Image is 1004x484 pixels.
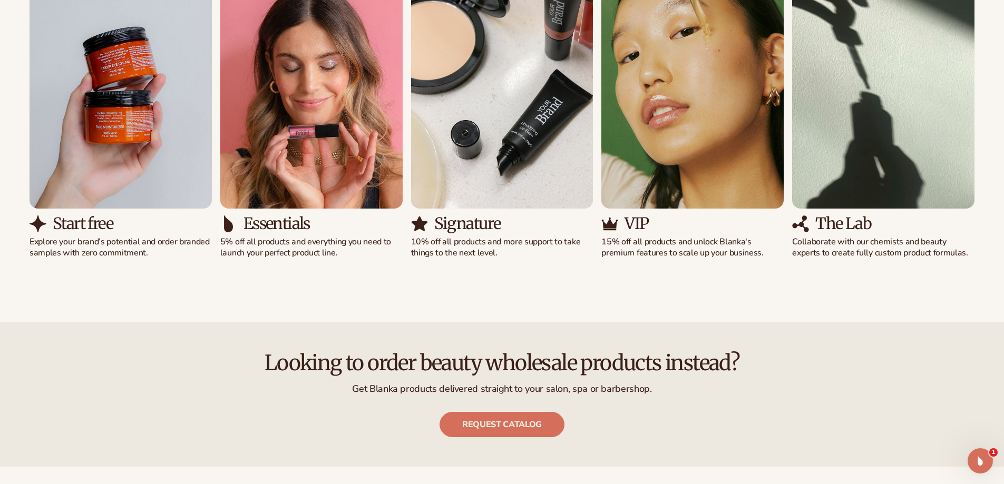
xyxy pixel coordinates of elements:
h3: The Lab [815,215,871,232]
p: Get Blanka products delivered straight to your salon, spa or barbershop. [30,383,974,395]
img: Shopify Image 8 [220,215,237,232]
iframe: Intercom live chat [968,448,993,473]
h3: Essentials [243,215,310,232]
p: Explore your brand’s potential and order branded samples with zero commitment. [30,236,212,259]
h2: Looking to order beauty wholesale products instead? [30,351,974,374]
h3: Start free [53,215,113,232]
a: Request catalog [440,412,564,437]
img: Shopify Image 12 [601,215,618,232]
p: 5% off all products and everything you need to launch your perfect product line. [220,236,403,259]
img: Shopify Image 10 [411,215,428,232]
img: Shopify Image 14 [792,215,809,232]
h3: Signature [434,215,501,232]
p: 15% off all products and unlock Blanka's premium features to scale up your business. [601,236,784,259]
img: Shopify Image 6 [30,215,46,232]
p: 10% off all products and more support to take things to the next level. [411,236,593,259]
span: 1 [989,448,998,457]
h3: VIP [625,215,648,232]
p: Collaborate with our chemists and beauty experts to create fully custom product formulas. [792,236,974,259]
